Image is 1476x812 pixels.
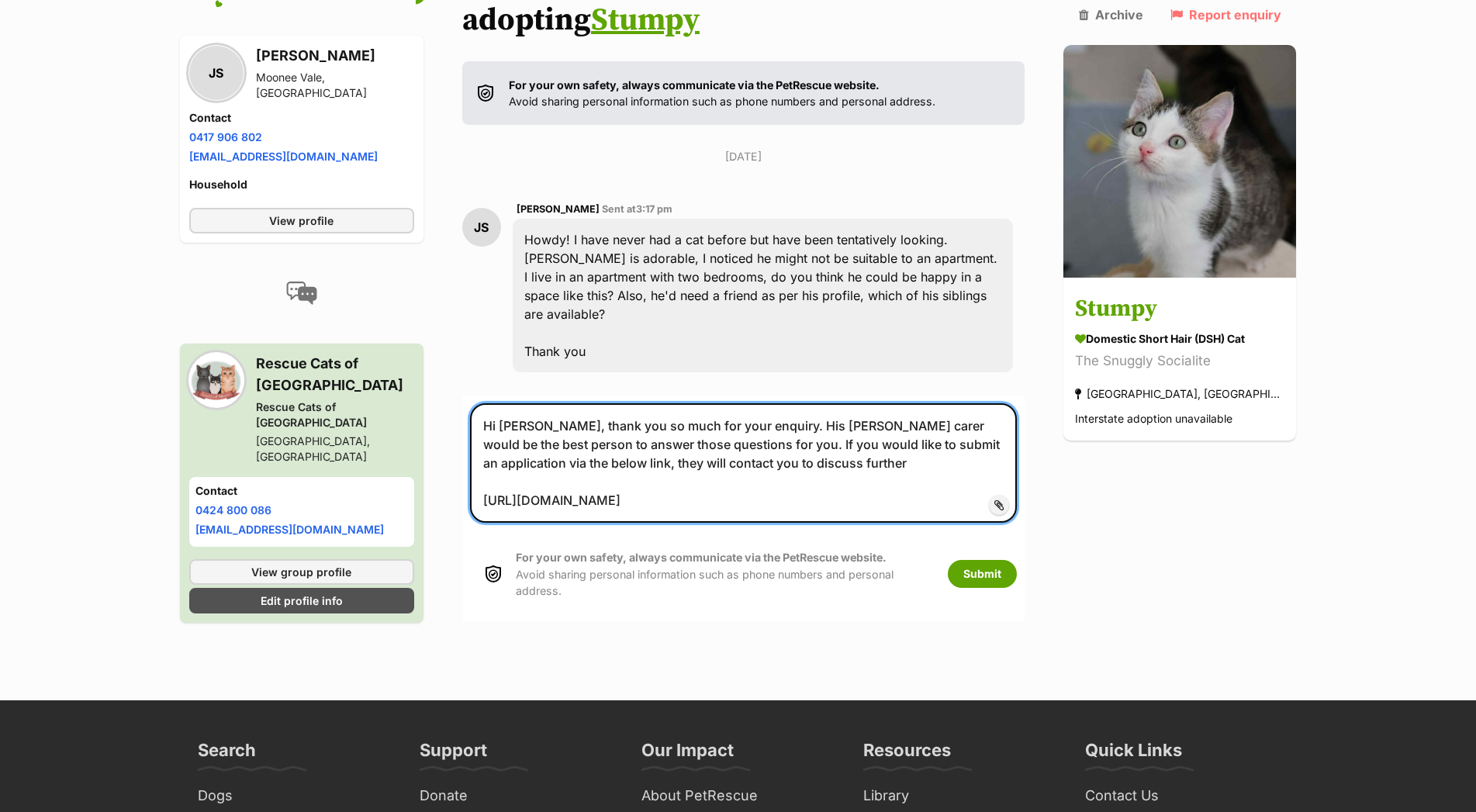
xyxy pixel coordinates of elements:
div: JS [462,208,501,247]
span: View group profile [251,564,351,580]
a: Archive [1079,8,1143,22]
h3: Support [420,739,487,770]
h3: Stumpy [1075,292,1284,327]
span: [PERSON_NAME] [517,203,600,215]
a: View group profile [189,559,414,585]
a: 0424 800 086 [195,503,271,517]
h4: Contact [189,110,414,126]
h3: Search [198,739,256,770]
a: Report enquiry [1170,8,1281,22]
span: Edit profile info [261,593,343,609]
button: Submit [948,560,1017,588]
h4: Household [189,177,414,192]
h3: Rescue Cats of [GEOGRAPHIC_DATA] [256,353,414,396]
a: [EMAIL_ADDRESS][DOMAIN_NAME] [195,523,384,536]
a: Library [857,784,1063,808]
a: Stumpy Domestic Short Hair (DSH) Cat The Snuggly Socialite [GEOGRAPHIC_DATA], [GEOGRAPHIC_DATA] I... [1063,281,1296,441]
a: Contact Us [1079,784,1285,808]
span: 3:17 pm [636,203,672,215]
div: JS [189,46,244,100]
h3: Quick Links [1085,739,1182,770]
div: [GEOGRAPHIC_DATA], [GEOGRAPHIC_DATA] [256,434,414,465]
div: Domestic Short Hair (DSH) Cat [1075,331,1284,347]
div: Howdy! I have never had a cat before but have been tentatively looking. [PERSON_NAME] is adorable... [513,219,1014,372]
a: Stumpy [591,1,700,40]
h3: Our Impact [641,739,734,770]
p: Avoid sharing personal information such as phone numbers and personal address. [509,77,935,110]
a: [EMAIL_ADDRESS][DOMAIN_NAME] [189,150,378,163]
div: Moonee Vale, [GEOGRAPHIC_DATA] [256,70,414,101]
a: Edit profile info [189,588,414,613]
a: About PetRescue [635,784,842,808]
strong: For your own safety, always communicate via the PetRescue website. [509,78,880,92]
h3: [PERSON_NAME] [256,45,414,67]
a: View profile [189,208,414,233]
div: Rescue Cats of [GEOGRAPHIC_DATA] [256,399,414,430]
h3: Resources [863,739,951,770]
div: [GEOGRAPHIC_DATA], [GEOGRAPHIC_DATA] [1075,384,1284,405]
h4: Contact [195,483,408,499]
a: 0417 906 802 [189,130,262,143]
p: [DATE] [462,148,1025,164]
div: The Snuggly Socialite [1075,351,1284,372]
span: Interstate adoption unavailable [1075,413,1232,426]
a: Donate [413,784,620,808]
span: View profile [269,213,334,229]
img: Rescue Cats of Melbourne profile pic [189,353,244,407]
img: conversation-icon-4a6f8262b818ee0b60e3300018af0b2d0b884aa5de6e9bcb8d3d4eeb1a70a7c4.svg [286,282,317,305]
img: Stumpy [1063,45,1296,278]
span: Sent at [602,203,672,215]
p: Avoid sharing personal information such as phone numbers and personal address. [516,549,932,599]
a: Dogs [192,784,398,808]
strong: For your own safety, always communicate via the PetRescue website. [516,551,887,564]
